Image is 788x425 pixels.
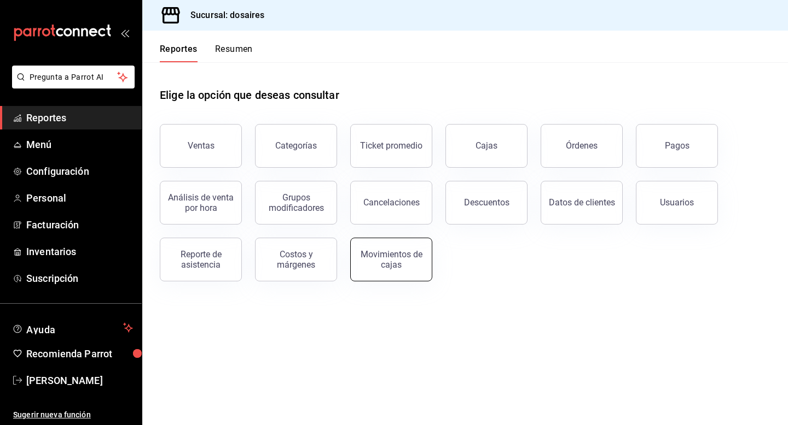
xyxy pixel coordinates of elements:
[665,140,690,151] div: Pagos
[8,79,135,91] a: Pregunta a Parrot AI
[26,373,133,388] span: [PERSON_NAME]
[357,249,425,270] div: Movimientos de cajas
[255,238,337,281] button: Costos y márgenes
[566,140,598,151] div: Órdenes
[26,191,133,205] span: Personal
[182,9,264,22] h3: Sucursal: dosaires
[215,44,253,62] button: Resumen
[160,44,198,62] button: Reportes
[26,321,119,334] span: Ayuda
[541,124,623,168] button: Órdenes
[30,72,118,83] span: Pregunta a Parrot AI
[549,197,615,208] div: Datos de clientes
[26,346,133,361] span: Recomienda Parrot
[360,140,422,151] div: Ticket promedio
[262,192,330,213] div: Grupos modificadores
[363,197,420,208] div: Cancelaciones
[445,181,528,225] button: Descuentos
[350,238,432,281] button: Movimientos de cajas
[160,124,242,168] button: Ventas
[636,124,718,168] button: Pagos
[26,271,133,286] span: Suscripción
[350,124,432,168] button: Ticket promedio
[255,124,337,168] button: Categorías
[12,66,135,88] button: Pregunta a Parrot AI
[160,87,339,103] h1: Elige la opción que deseas consultar
[13,409,133,421] span: Sugerir nueva función
[188,140,215,151] div: Ventas
[275,140,317,151] div: Categorías
[476,139,498,152] div: Cajas
[160,238,242,281] button: Reporte de asistencia
[636,181,718,225] button: Usuarios
[26,217,133,232] span: Facturación
[464,197,509,208] div: Descuentos
[120,28,129,37] button: open_drawer_menu
[350,181,432,225] button: Cancelaciones
[660,197,694,208] div: Usuarios
[167,192,235,213] div: Análisis de venta por hora
[26,137,133,152] span: Menú
[541,181,623,225] button: Datos de clientes
[26,110,133,125] span: Reportes
[26,244,133,259] span: Inventarios
[160,181,242,225] button: Análisis de venta por hora
[255,181,337,225] button: Grupos modificadores
[26,164,133,179] span: Configuración
[167,249,235,270] div: Reporte de asistencia
[445,124,528,168] a: Cajas
[262,249,330,270] div: Costos y márgenes
[160,44,253,62] div: navigation tabs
